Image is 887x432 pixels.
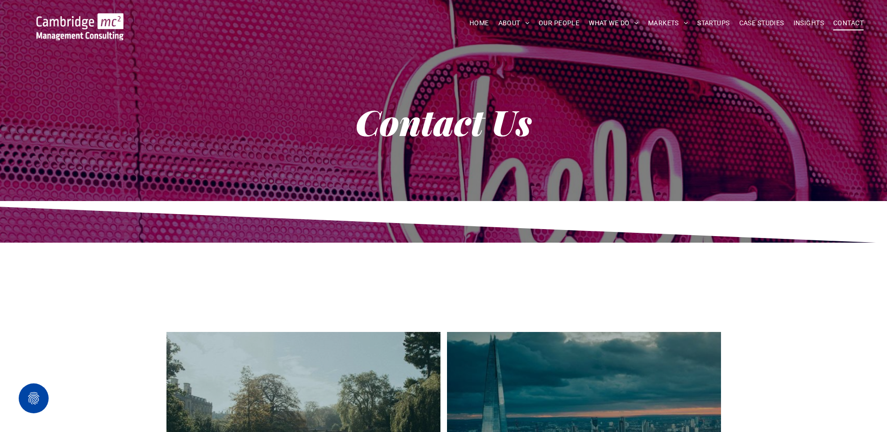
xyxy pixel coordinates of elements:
a: OUR PEOPLE [534,16,584,30]
strong: Us [491,98,532,145]
a: INSIGHTS [789,16,829,30]
a: HOME [465,16,494,30]
a: CASE STUDIES [735,16,789,30]
a: MARKETS [643,16,692,30]
a: CONTACT [829,16,868,30]
a: WHAT WE DO [584,16,643,30]
a: ABOUT [494,16,534,30]
strong: Contact [355,98,483,145]
img: Go to Homepage [36,13,123,40]
a: STARTUPS [692,16,734,30]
